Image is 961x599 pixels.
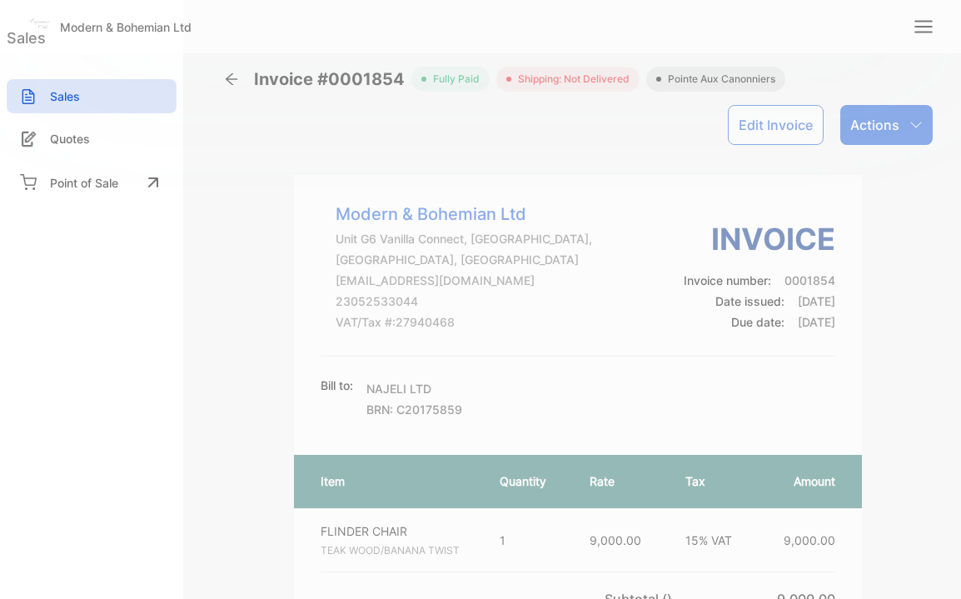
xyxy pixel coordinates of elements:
[426,72,480,87] span: fully paid
[7,164,177,201] a: Point of Sale
[784,533,835,547] span: 9,000.00
[500,472,556,490] p: Quantity
[840,105,933,145] button: Actions
[685,472,742,490] p: Tax
[850,115,899,135] p: Actions
[798,294,835,308] span: [DATE]
[50,87,80,105] p: Sales
[590,472,652,490] p: Rate
[684,273,771,287] span: Invoice number:
[661,72,775,87] span: Pointe aux Canonniers
[511,72,630,87] span: Shipping: Not Delivered
[336,251,592,268] p: [GEOGRAPHIC_DATA], [GEOGRAPHIC_DATA]
[366,402,462,417] span: BRN: C20175859
[7,122,177,156] a: Quotes
[684,217,835,262] h3: Invoice
[254,67,411,92] span: Invoice #0001854
[321,522,470,540] p: FLINDER CHAIR
[715,294,784,308] span: Date issued:
[60,18,192,36] p: Modern & Bohemian Ltd
[27,12,52,37] img: Logo
[366,380,462,397] p: NAJELI LTD
[336,272,592,289] p: [EMAIL_ADDRESS][DOMAIN_NAME]
[321,377,353,394] p: Bill to:
[321,543,470,558] p: TEAK WOOD/BANANA TWIST
[336,202,592,227] p: Modern & Bohemian Ltd
[7,79,177,113] a: Sales
[728,105,824,145] button: Edit Invoice
[336,230,592,247] p: Unit G6 Vanilla Connect, [GEOGRAPHIC_DATA],
[798,315,835,329] span: [DATE]
[336,313,592,331] p: VAT/Tax #: 27940468
[775,472,835,490] p: Amount
[685,532,742,549] p: 15% VAT
[784,273,835,287] span: 0001854
[500,532,556,549] p: 1
[321,472,466,490] p: Item
[731,315,784,329] span: Due date:
[336,292,592,310] p: 23052533044
[50,130,90,147] p: Quotes
[590,533,641,547] span: 9,000.00
[50,174,118,192] p: Point of Sale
